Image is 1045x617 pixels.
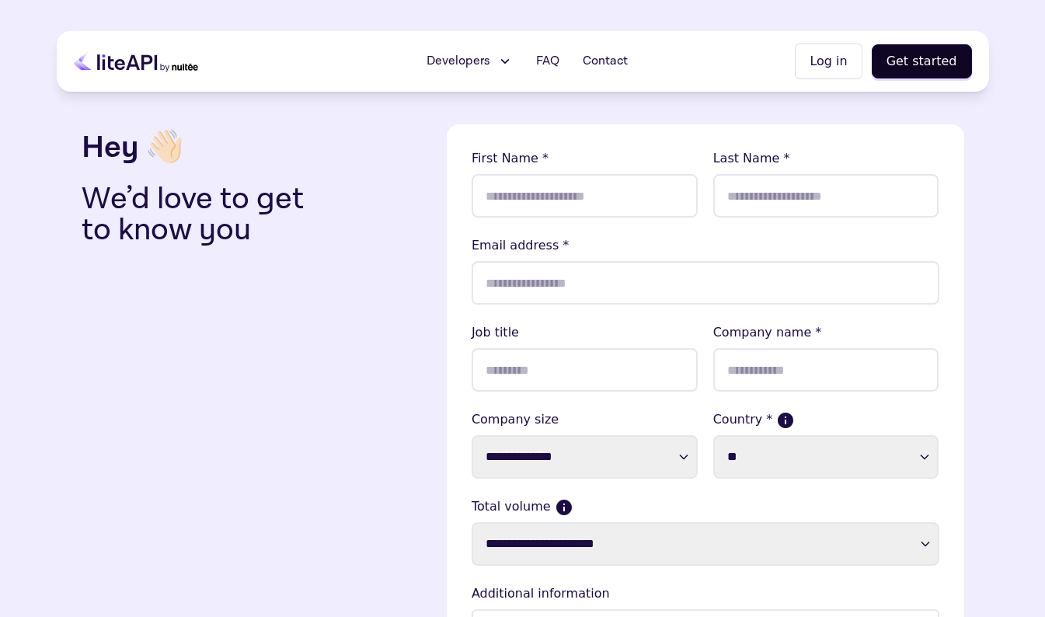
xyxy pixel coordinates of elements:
h3: Hey 👋🏻 [82,124,434,171]
lable: Job title [472,323,698,342]
lable: First Name * [472,149,698,168]
span: FAQ [536,52,559,71]
p: We’d love to get to know you [82,183,329,246]
label: Company size [472,410,698,429]
span: Developers [427,52,490,71]
button: Get started [872,44,972,78]
lable: Company name * [713,323,939,342]
lable: Additional information [472,584,939,603]
button: Current monthly volume your business makes in USD [557,500,571,514]
label: Total volume [472,497,939,516]
button: If more than one country, please select where the majority of your sales come from. [779,413,792,427]
a: Contact [573,46,637,77]
button: Developers [417,46,522,77]
button: Log in [795,44,862,79]
label: Country * [713,410,939,429]
lable: Email address * [472,236,939,255]
span: Contact [583,52,628,71]
a: FAQ [527,46,569,77]
lable: Last Name * [713,149,939,168]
